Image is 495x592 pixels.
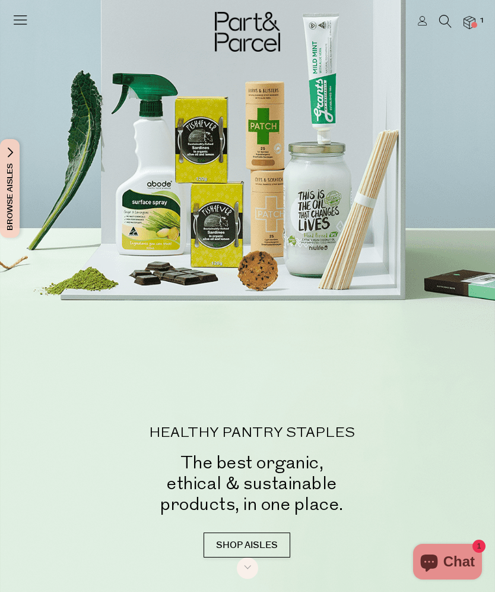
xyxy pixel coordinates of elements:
[215,12,280,52] img: Part&Parcel
[477,15,487,26] span: 1
[36,452,468,515] h2: The best organic, ethical & sustainable products, in one place.
[204,533,290,558] a: SHOP AISLES
[410,544,486,582] inbox-online-store-chat: Shopify online store chat
[464,16,475,29] a: 1
[36,426,468,440] p: HEALTHY PANTRY STAPLES
[4,139,17,238] span: Browse Aisles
